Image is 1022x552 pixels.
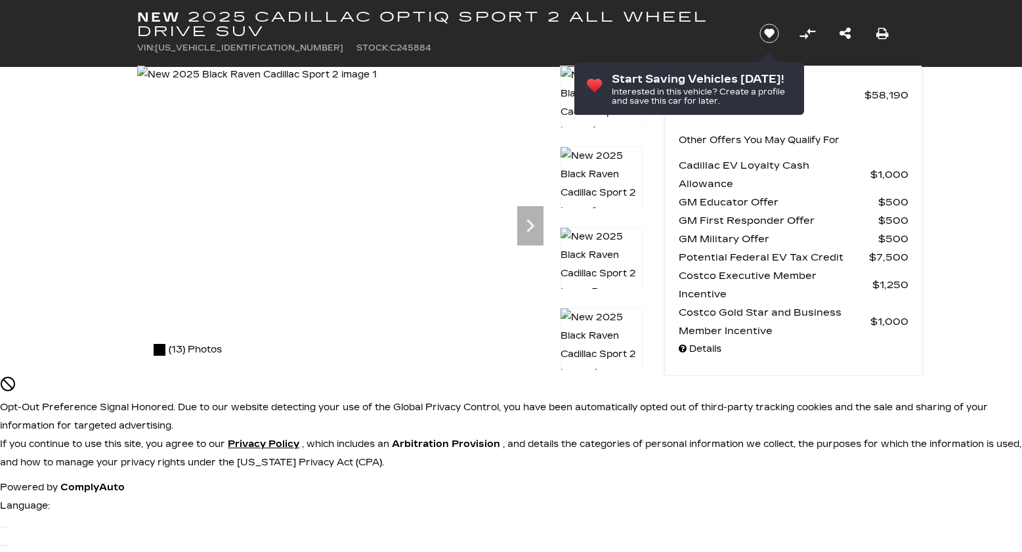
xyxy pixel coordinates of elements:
span: $1,000 [870,165,908,184]
a: Costco Gold Star and Business Member Incentive $1,000 [679,303,908,340]
strong: Arbitration Provision [392,438,500,450]
div: Next [517,206,543,245]
a: ComplyAuto [60,482,125,493]
a: GM First Responder Offer $500 [679,211,908,230]
a: GM Military Offer $500 [679,230,908,248]
span: C245884 [390,43,431,53]
u: Privacy Policy [228,438,299,450]
a: Potential Federal EV Tax Credit $7,500 [679,248,908,266]
span: $500 [878,193,908,211]
span: GM First Responder Offer [679,211,878,230]
a: Details [679,340,908,358]
span: VIN: [137,43,155,53]
span: GM Military Offer [679,230,878,248]
img: New 2025 Black Raven Cadillac Sport 2 image 3 [560,227,643,302]
span: GM Educator Offer [679,193,878,211]
img: New 2025 Black Raven Cadillac Sport 2 image 1 [560,66,643,140]
a: MSRP $58,190 [679,86,908,104]
span: $1,000 [870,312,908,331]
p: Other Offers You May Qualify For [679,131,840,150]
span: Potential Federal EV Tax Credit [679,248,869,266]
a: Costco Executive Member Incentive $1,250 [679,266,908,303]
span: MSRP [679,86,864,104]
span: $500 [878,230,908,248]
span: Costco Executive Member Incentive [679,266,872,303]
span: $1,250 [872,276,908,294]
button: Compare vehicle [798,24,817,43]
img: New 2025 Black Raven Cadillac Sport 2 image 4 [560,308,643,383]
span: [US_VEHICLE_IDENTIFICATION_NUMBER] [155,43,343,53]
img: New 2025 Black Raven Cadillac Sport 2 image 1 [137,66,377,84]
a: Share this New 2025 Cadillac OPTIQ Sport 2 All Wheel Drive SUV [840,24,851,43]
span: $58,190 [864,86,908,104]
span: $7,500 [869,248,908,266]
span: Cadillac EV Loyalty Cash Allowance [679,156,870,193]
strong: New [137,9,181,25]
span: Stock: [356,43,390,53]
img: New 2025 Black Raven Cadillac Sport 2 image 2 [560,146,643,221]
a: Privacy Policy [228,438,302,450]
span: $500 [878,211,908,230]
h1: 2025 Cadillac OPTIQ Sport 2 All Wheel Drive SUV [137,10,738,39]
a: Cadillac EV Loyalty Cash Allowance $1,000 [679,156,908,193]
a: Print this New 2025 Cadillac OPTIQ Sport 2 All Wheel Drive SUV [876,24,889,43]
span: Costco Gold Star and Business Member Incentive [679,303,870,340]
button: Save vehicle [755,23,784,44]
div: (13) Photos [147,334,228,366]
a: GM Educator Offer $500 [679,193,908,211]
